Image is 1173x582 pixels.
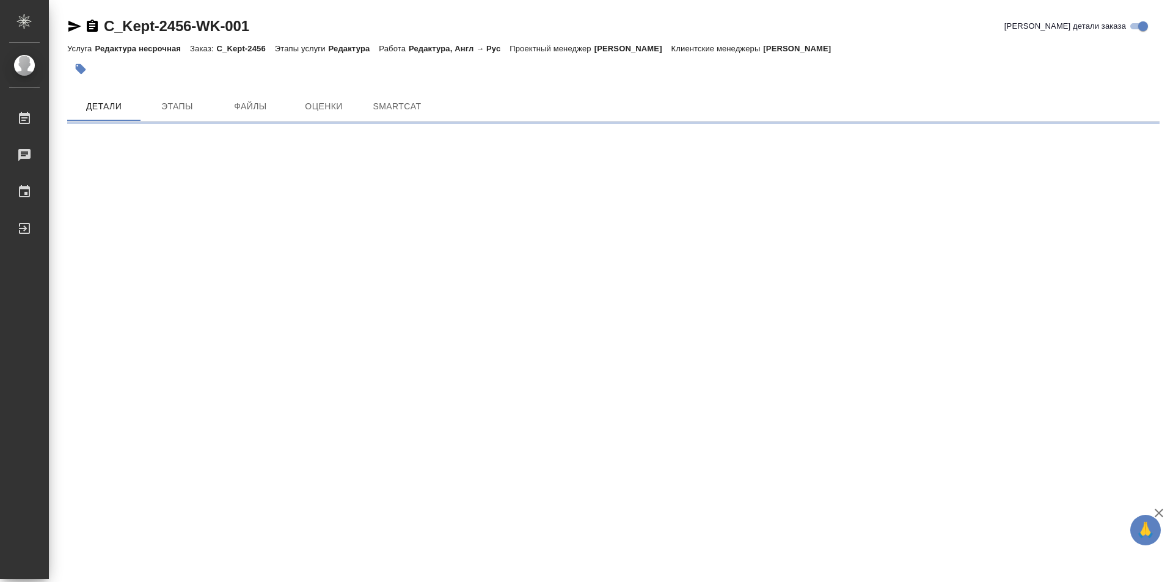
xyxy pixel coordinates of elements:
p: Заказ: [190,44,216,53]
p: Услуга [67,44,95,53]
button: 🙏 [1130,515,1161,545]
span: Детали [75,99,133,114]
button: Добавить тэг [67,56,94,82]
p: Редактура, Англ → Рус [409,44,510,53]
span: Оценки [294,99,353,114]
button: Скопировать ссылку [85,19,100,34]
span: [PERSON_NAME] детали заказа [1004,20,1126,32]
p: Работа [379,44,409,53]
a: C_Kept-2456-WK-001 [104,18,249,34]
p: [PERSON_NAME] [763,44,840,53]
button: Скопировать ссылку для ЯМессенджера [67,19,82,34]
span: Файлы [221,99,280,114]
p: Этапы услуги [275,44,329,53]
p: C_Kept-2456 [217,44,275,53]
p: Редактура [329,44,379,53]
p: Редактура несрочная [95,44,190,53]
span: 🙏 [1135,517,1156,543]
span: SmartCat [368,99,426,114]
p: Проектный менеджер [510,44,594,53]
p: [PERSON_NAME] [594,44,671,53]
span: Этапы [148,99,206,114]
p: Клиентские менеджеры [671,44,764,53]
